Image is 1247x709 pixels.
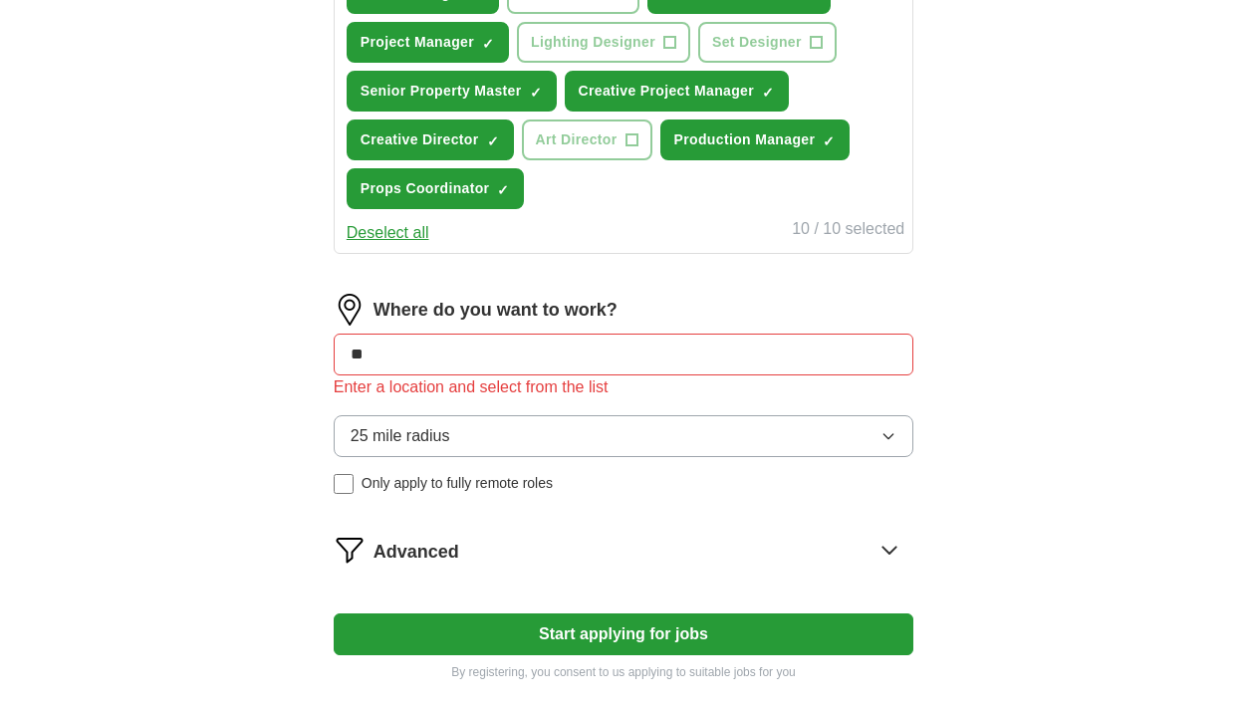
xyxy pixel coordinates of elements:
button: Senior Property Master✓ [347,71,557,112]
button: Creative Project Manager✓ [565,71,789,112]
span: Props Coordinator [361,178,490,199]
button: Start applying for jobs [334,613,913,655]
button: Props Coordinator✓ [347,168,525,209]
p: By registering, you consent to us applying to suitable jobs for you [334,663,913,681]
span: Lighting Designer [531,32,655,53]
button: 25 mile radius [334,415,913,457]
span: Production Manager [674,129,816,150]
span: Only apply to fully remote roles [362,473,553,494]
span: ✓ [482,36,494,52]
img: location.png [334,294,366,326]
button: Production Manager✓ [660,119,851,160]
button: Lighting Designer [517,22,690,63]
span: 25 mile radius [351,424,450,448]
span: Senior Property Master [361,81,522,102]
span: ✓ [497,182,509,198]
span: ✓ [530,85,542,101]
img: filter [334,534,366,566]
span: Creative Project Manager [579,81,754,102]
div: Enter a location and select from the list [334,375,913,399]
span: ✓ [823,133,835,149]
span: Set Designer [712,32,802,53]
div: 10 / 10 selected [792,217,904,245]
span: Art Director [536,129,618,150]
button: Art Director [522,119,652,160]
span: ✓ [762,85,774,101]
button: Set Designer [698,22,837,63]
button: Project Manager✓ [347,22,509,63]
span: Creative Director [361,129,479,150]
button: Deselect all [347,221,429,245]
button: Creative Director✓ [347,119,514,160]
label: Where do you want to work? [374,297,618,324]
span: Project Manager [361,32,474,53]
span: ✓ [487,133,499,149]
span: Advanced [374,539,459,566]
input: Only apply to fully remote roles [334,474,354,494]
